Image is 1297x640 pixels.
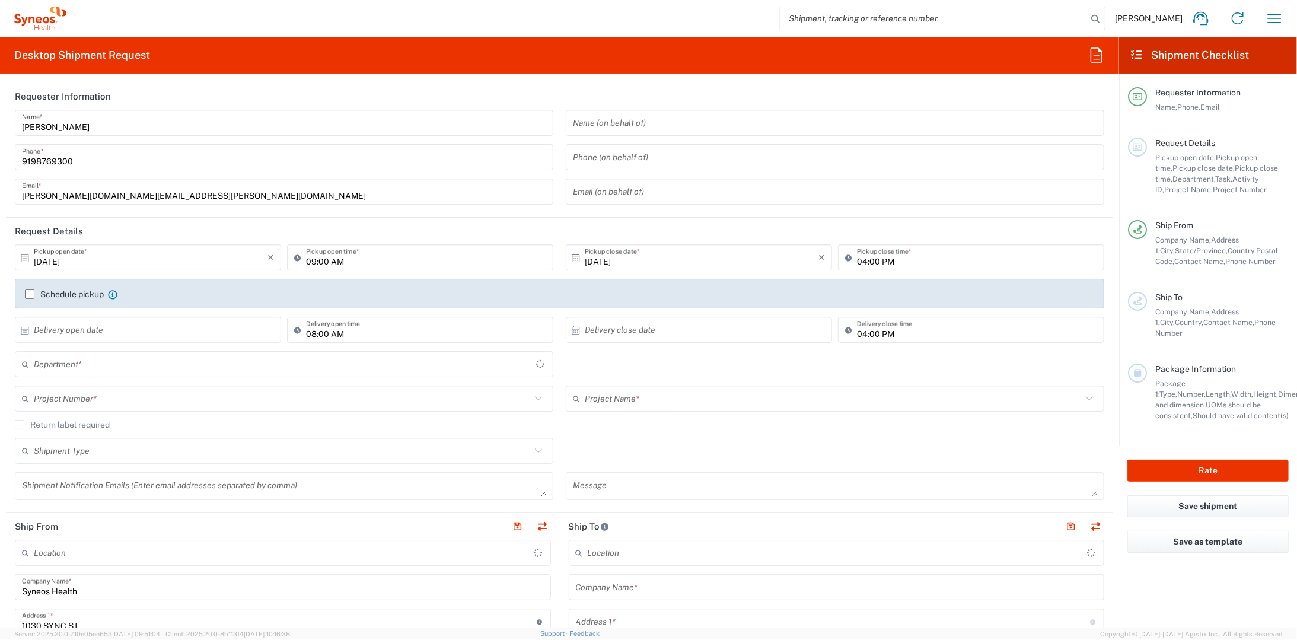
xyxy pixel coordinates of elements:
h2: Ship To [569,521,610,533]
span: Request Details [1155,138,1215,148]
span: Country, [1175,318,1203,327]
span: Company Name, [1155,235,1211,244]
span: Contact Name, [1203,318,1254,327]
span: Company Name, [1155,307,1211,316]
span: Department, [1172,174,1215,183]
span: Country, [1228,246,1256,255]
span: Phone Number [1225,257,1276,266]
h2: Desktop Shipment Request [14,48,150,62]
h2: Ship From [15,521,58,533]
span: Length, [1206,390,1231,399]
button: Rate [1127,460,1289,482]
span: Copyright © [DATE]-[DATE] Agistix Inc., All Rights Reserved [1100,629,1283,639]
span: City, [1160,246,1175,255]
h2: Request Details [15,225,83,237]
span: Should have valid content(s) [1193,411,1289,420]
span: [PERSON_NAME] [1115,13,1183,24]
span: City, [1160,318,1175,327]
span: Ship To [1155,292,1183,302]
span: Pickup open date, [1155,153,1216,162]
span: Height, [1253,390,1278,399]
span: State/Province, [1175,246,1228,255]
button: Save shipment [1127,495,1289,517]
span: Contact Name, [1174,257,1225,266]
h2: Shipment Checklist [1130,48,1250,62]
span: Requester Information [1155,88,1241,97]
span: Number, [1177,390,1206,399]
span: Name, [1155,103,1177,112]
span: Project Number [1213,185,1267,194]
span: Pickup close date, [1172,164,1235,173]
span: Phone, [1177,103,1200,112]
i: × [818,248,825,267]
label: Return label required [15,420,110,429]
button: Save as template [1127,531,1289,553]
label: Schedule pickup [25,289,104,299]
input: Shipment, tracking or reference number [780,7,1087,30]
span: Package Information [1155,364,1236,374]
span: Task, [1215,174,1232,183]
i: × [267,248,274,267]
span: Server: 2025.20.0-710e05ee653 [14,631,160,638]
span: [DATE] 09:51:04 [112,631,160,638]
a: Feedback [569,630,600,637]
span: Email [1200,103,1220,112]
span: [DATE] 10:16:38 [244,631,290,638]
a: Support [540,630,570,637]
span: Width, [1231,390,1253,399]
span: Client: 2025.20.0-8b113f4 [165,631,290,638]
span: Project Name, [1164,185,1213,194]
h2: Requester Information [15,91,111,103]
span: Ship From [1155,221,1193,230]
span: Type, [1159,390,1177,399]
span: Package 1: [1155,379,1186,399]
